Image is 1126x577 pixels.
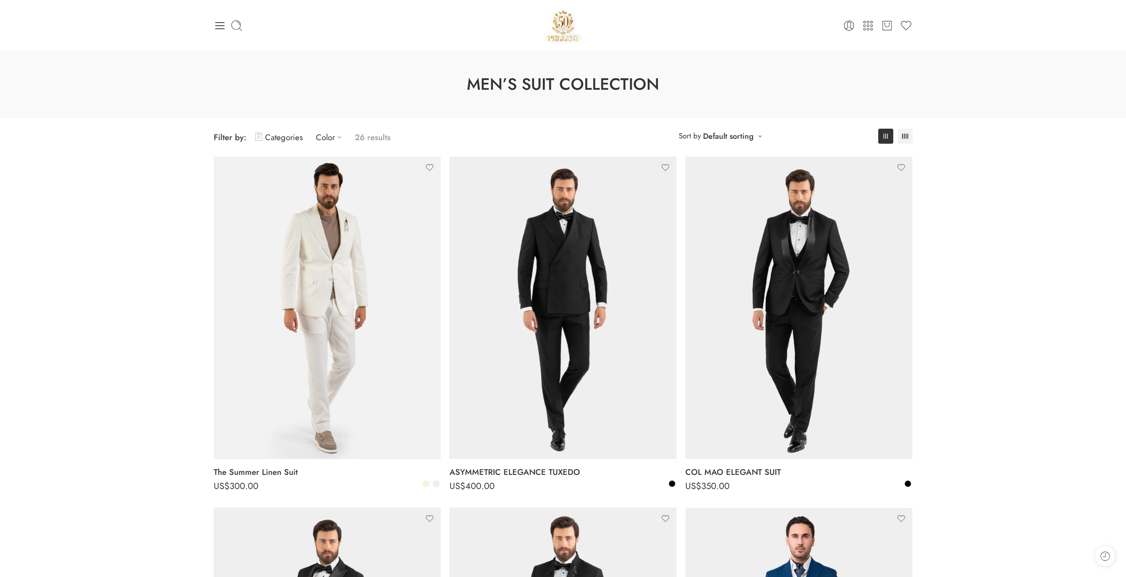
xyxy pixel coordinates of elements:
[255,127,303,148] a: Categories
[422,480,430,488] a: Beige
[685,480,730,493] bdi: 350.00
[904,480,912,488] a: Black
[432,480,440,488] a: Off-White
[355,127,391,148] p: 26 results
[843,19,855,32] a: Login / Register
[685,480,701,493] span: US$
[881,19,893,32] a: Cart
[544,7,582,44] a: Pellini -
[450,480,465,493] span: US$
[685,463,912,481] a: COL MAO ELEGANT SUIT
[544,7,582,44] img: Pellini
[214,480,230,493] span: US$
[22,73,1104,96] h1: Men’s Suit Collection
[450,463,676,481] a: ASYMMETRIC ELEGANCE TUXEDO
[668,480,676,488] a: Black
[214,480,258,493] bdi: 300.00
[316,127,346,148] a: Color
[679,129,701,143] span: Sort by
[450,480,495,493] bdi: 400.00
[214,131,246,143] span: Filter by:
[214,463,441,481] a: The Summer Linen Suit
[703,130,753,142] a: Default sorting
[900,19,912,32] a: Wishlist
